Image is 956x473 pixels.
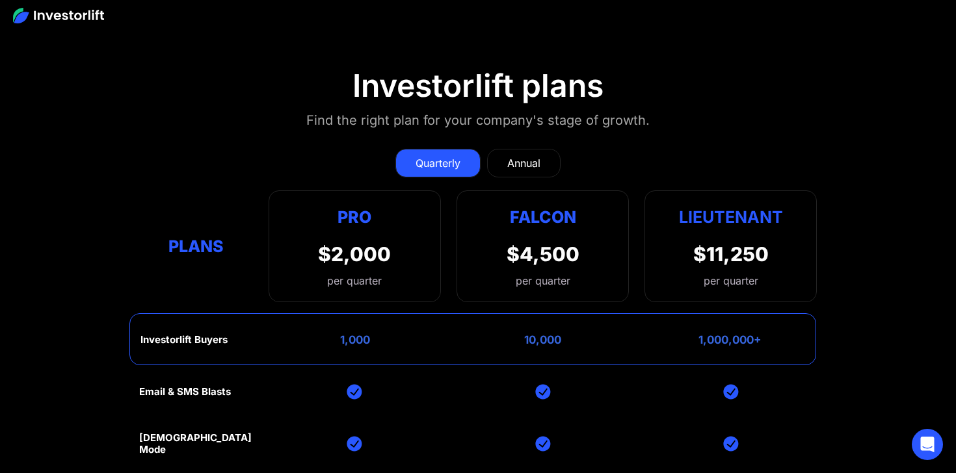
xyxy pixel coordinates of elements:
div: Annual [507,155,540,171]
div: Open Intercom Messenger [912,429,943,460]
div: Find the right plan for your company's stage of growth. [306,110,650,131]
div: $11,250 [693,242,769,266]
div: [DEMOGRAPHIC_DATA] Mode [139,432,253,455]
div: Investorlift plans [352,67,604,105]
div: Email & SMS Blasts [139,386,231,398]
div: Falcon [510,204,576,229]
div: 1,000 [340,333,370,346]
div: Quarterly [416,155,460,171]
div: per quarter [516,273,570,288]
div: 1,000,000+ [698,333,762,346]
div: Investorlift Buyers [140,334,228,346]
div: per quarter [318,273,391,288]
div: $4,500 [507,242,579,266]
div: $2,000 [318,242,391,266]
div: Plans [139,234,253,259]
div: 10,000 [524,333,561,346]
strong: Lieutenant [679,207,783,227]
div: per quarter [704,273,758,288]
div: Pro [318,204,391,229]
